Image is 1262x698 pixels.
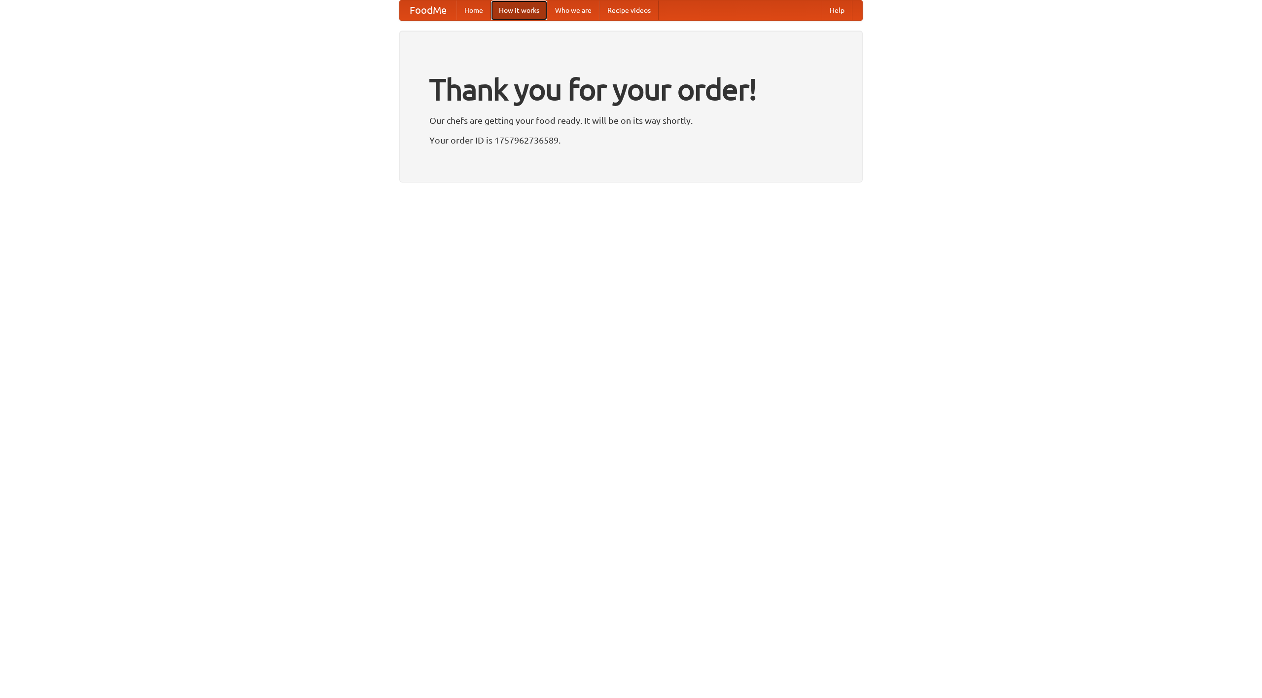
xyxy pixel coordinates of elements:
[822,0,852,20] a: Help
[456,0,491,20] a: Home
[429,66,833,113] h1: Thank you for your order!
[400,0,456,20] a: FoodMe
[429,133,833,147] p: Your order ID is 1757962736589.
[491,0,547,20] a: How it works
[429,113,833,128] p: Our chefs are getting your food ready. It will be on its way shortly.
[599,0,659,20] a: Recipe videos
[547,0,599,20] a: Who we are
